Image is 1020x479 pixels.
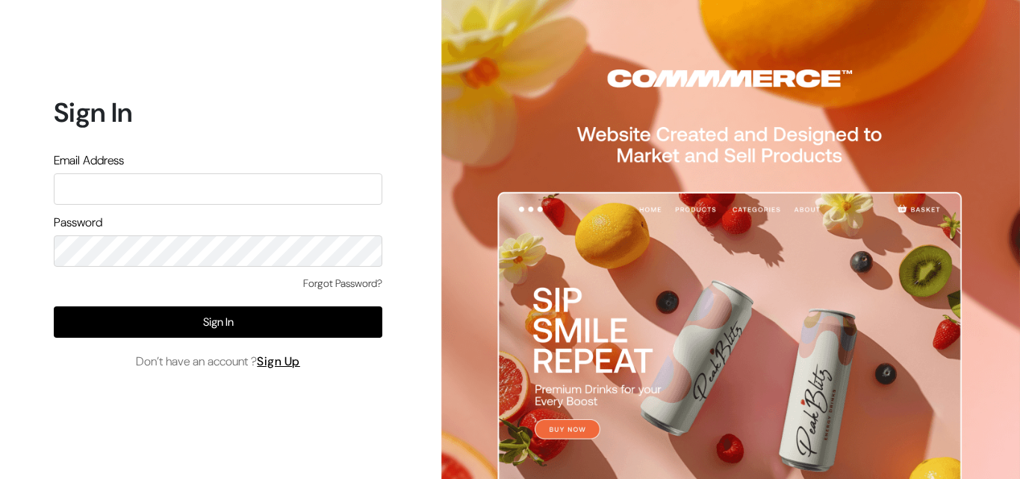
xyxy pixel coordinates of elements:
button: Sign In [54,306,382,338]
h1: Sign In [54,96,382,129]
a: Sign Up [257,353,300,369]
span: Don’t have an account ? [136,353,300,371]
label: Password [54,214,102,232]
label: Email Address [54,152,124,170]
a: Forgot Password? [303,276,382,291]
